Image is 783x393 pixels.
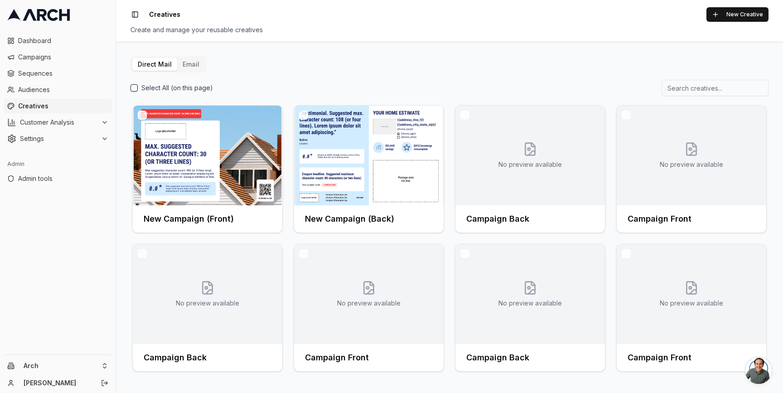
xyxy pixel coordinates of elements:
[466,351,529,364] h3: Campaign Back
[706,7,768,22] button: New Creative
[141,83,213,92] label: Select All (on this page)
[684,142,699,156] svg: No creative preview
[149,10,180,19] nav: breadcrumb
[4,82,112,97] a: Audiences
[144,351,207,364] h3: Campaign Back
[18,174,108,183] span: Admin tools
[20,118,97,127] span: Customer Analysis
[305,213,394,225] h3: New Campaign (Back)
[133,106,282,205] img: Front creative for New Campaign (Front)
[305,351,369,364] h3: Campaign Front
[745,357,772,384] a: Open chat
[660,160,723,169] p: No preview available
[132,58,177,71] button: Direct Mail
[18,102,108,111] span: Creatives
[523,281,537,295] svg: No creative preview
[4,99,112,113] a: Creatives
[144,213,234,225] h3: New Campaign (Front)
[18,85,108,94] span: Audiences
[176,299,239,308] p: No preview available
[628,351,691,364] h3: Campaign Front
[498,299,562,308] p: No preview available
[362,281,376,295] svg: No creative preview
[4,115,112,130] button: Customer Analysis
[4,171,112,186] a: Admin tools
[4,359,112,373] button: Arch
[20,134,97,143] span: Settings
[98,377,111,389] button: Log out
[466,213,529,225] h3: Campaign Back
[684,281,699,295] svg: No creative preview
[628,213,691,225] h3: Campaign Front
[4,131,112,146] button: Settings
[130,25,768,34] div: Create and manage your reusable creatives
[294,106,444,205] img: Front creative for New Campaign (Back)
[18,36,108,45] span: Dashboard
[662,80,768,96] input: Search creatives...
[4,66,112,81] a: Sequences
[337,299,401,308] p: No preview available
[200,281,215,295] svg: No creative preview
[523,142,537,156] svg: No creative preview
[498,160,562,169] p: No preview available
[18,53,108,62] span: Campaigns
[177,58,205,71] button: Email
[4,50,112,64] a: Campaigns
[660,299,723,308] p: No preview available
[18,69,108,78] span: Sequences
[4,157,112,171] div: Admin
[24,362,97,370] span: Arch
[24,378,91,388] a: [PERSON_NAME]
[4,34,112,48] a: Dashboard
[149,10,180,19] span: Creatives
